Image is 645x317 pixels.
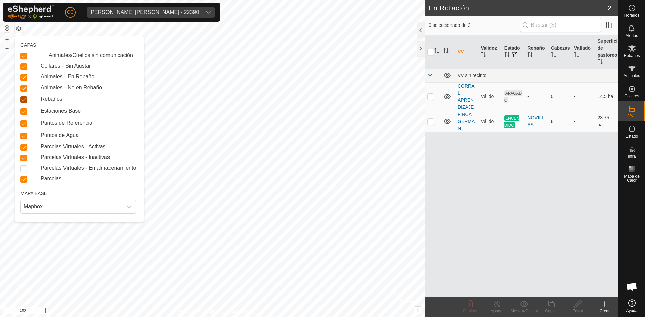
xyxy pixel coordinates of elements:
[458,83,475,110] a: CORRAL APRENDIZAJE
[551,53,556,58] p-sorticon: Activar para ordenar
[41,84,102,92] label: Animales - No en Rebaño
[481,53,486,58] p-sorticon: Activar para ordenar
[622,277,642,297] div: Chat abierto
[624,13,639,17] span: Horarios
[484,308,511,314] div: Apagar
[595,82,618,111] td: 14.5 ha
[3,35,11,43] button: +
[626,34,638,38] span: Alertas
[417,307,419,313] span: i
[502,35,525,69] th: Estado
[620,174,643,182] span: Mapa de Calor
[41,143,106,151] label: Parcelas Virtuales - Activas
[628,154,636,158] span: Infra
[548,82,571,111] td: 0
[20,42,136,49] div: CAPAS
[41,62,91,70] label: Collares - Sin Ajustar
[429,22,520,29] span: 0 seleccionado de 2
[178,308,216,314] a: Política de Privacidad
[478,111,501,132] td: Válido
[504,115,519,128] span: ENCENDIDO
[41,175,61,183] label: Parcelas
[478,35,501,69] th: Validez
[87,7,202,18] span: Jose Ramon Tejedor Montero - 22390
[434,49,439,54] p-sorticon: Activar para ordenar
[122,200,136,213] div: dropdown trigger
[595,111,618,132] td: 23.75 ha
[414,307,422,314] button: i
[626,134,638,138] span: Estado
[429,4,608,12] h2: En Rotación
[623,74,640,78] span: Animales
[458,73,615,78] div: VV sin recinto
[41,107,81,115] label: Estaciones Base
[628,114,635,118] span: VVs
[478,82,501,111] td: Válido
[463,309,477,313] span: Eliminar
[537,308,564,314] div: Copiar
[67,9,74,16] span: CC
[504,53,510,58] p-sorticon: Activar para ordenar
[574,53,579,58] p-sorticon: Activar para ordenar
[525,35,548,69] th: Rebaño
[89,10,199,15] div: [PERSON_NAME] [PERSON_NAME] - 22390
[41,95,62,103] label: Rebaños
[527,93,545,100] div: -
[548,35,571,69] th: Cabezas
[618,297,645,315] a: Ayuda
[458,112,475,131] a: FINCA GERMAN
[571,82,595,111] td: -
[591,308,618,314] div: Crear
[41,131,79,139] label: Puntos de Agua
[15,24,23,33] button: Capas del Mapa
[8,5,54,19] img: Logo Gallagher
[548,111,571,132] td: 8
[624,94,639,98] span: Collares
[527,114,545,128] div: NOVILLAS
[520,18,601,32] input: Buscar (S)
[511,308,537,314] div: Mostrar/Ocultar
[455,35,478,69] th: VV
[41,153,110,161] label: Parcelas Virtuales - Inactivas
[598,60,603,65] p-sorticon: Activar para ordenar
[49,51,133,59] label: Animales/Cuellos sin comunicación
[21,200,122,213] span: Mapbox
[504,90,522,103] span: APAGADO
[564,308,591,314] div: Editar
[20,187,136,197] div: MAPA BASE
[571,35,595,69] th: Vallado
[571,111,595,132] td: -
[527,53,533,58] p-sorticon: Activar para ordenar
[595,35,618,69] th: Superficie de pastoreo
[3,24,11,32] button: Restablecer Mapa
[202,7,215,18] div: dropdown trigger
[3,44,11,52] button: –
[608,3,611,13] span: 2
[41,164,136,172] label: Parcelas Virtuales - En almacenamiento
[623,54,640,58] span: Rebaños
[443,49,449,54] p-sorticon: Activar para ordenar
[224,308,247,314] a: Contáctenos
[41,119,92,127] label: Puntos de Referencia
[41,73,94,81] label: Animales - En Rebaño
[626,309,638,313] span: Ayuda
